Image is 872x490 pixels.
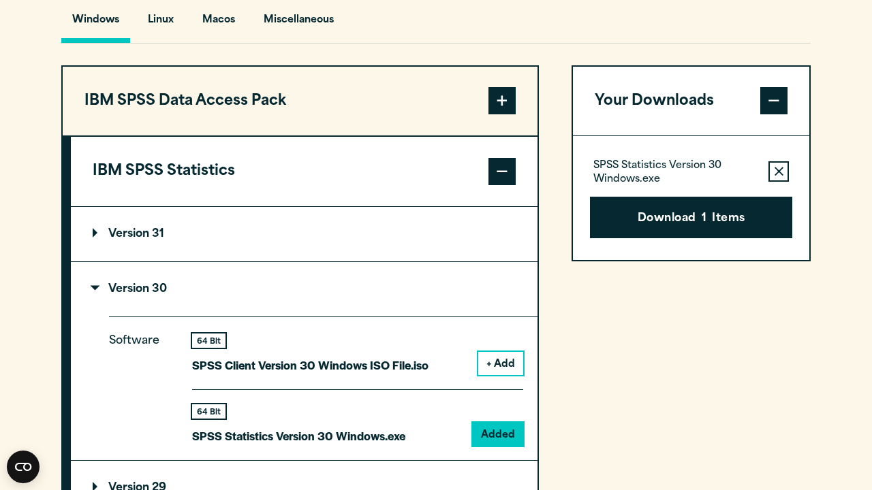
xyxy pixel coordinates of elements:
button: Added [473,423,523,446]
button: IBM SPSS Statistics [71,137,538,206]
button: Windows [61,4,130,43]
p: Version 30 [93,284,167,295]
button: Linux [137,4,185,43]
summary: Version 31 [71,207,538,261]
div: 64 Bit [192,333,225,348]
button: Open CMP widget [7,451,40,483]
div: Your Downloads [573,135,809,260]
button: Download1Items [590,197,792,239]
p: SPSS Statistics Version 30 Windows.exe [593,159,758,186]
summary: Version 30 [71,262,538,316]
button: IBM SPSS Data Access Pack [63,67,538,136]
button: Miscellaneous [253,4,345,43]
p: SPSS Statistics Version 30 Windows.exe [192,426,405,446]
button: Macos [191,4,246,43]
div: 64 Bit [192,404,225,419]
p: Software [109,331,170,434]
p: SPSS Client Version 30 Windows ISO File.iso [192,355,429,375]
p: Version 31 [93,229,164,240]
button: + Add [478,352,523,375]
span: 1 [702,210,706,228]
button: Your Downloads [573,67,809,136]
